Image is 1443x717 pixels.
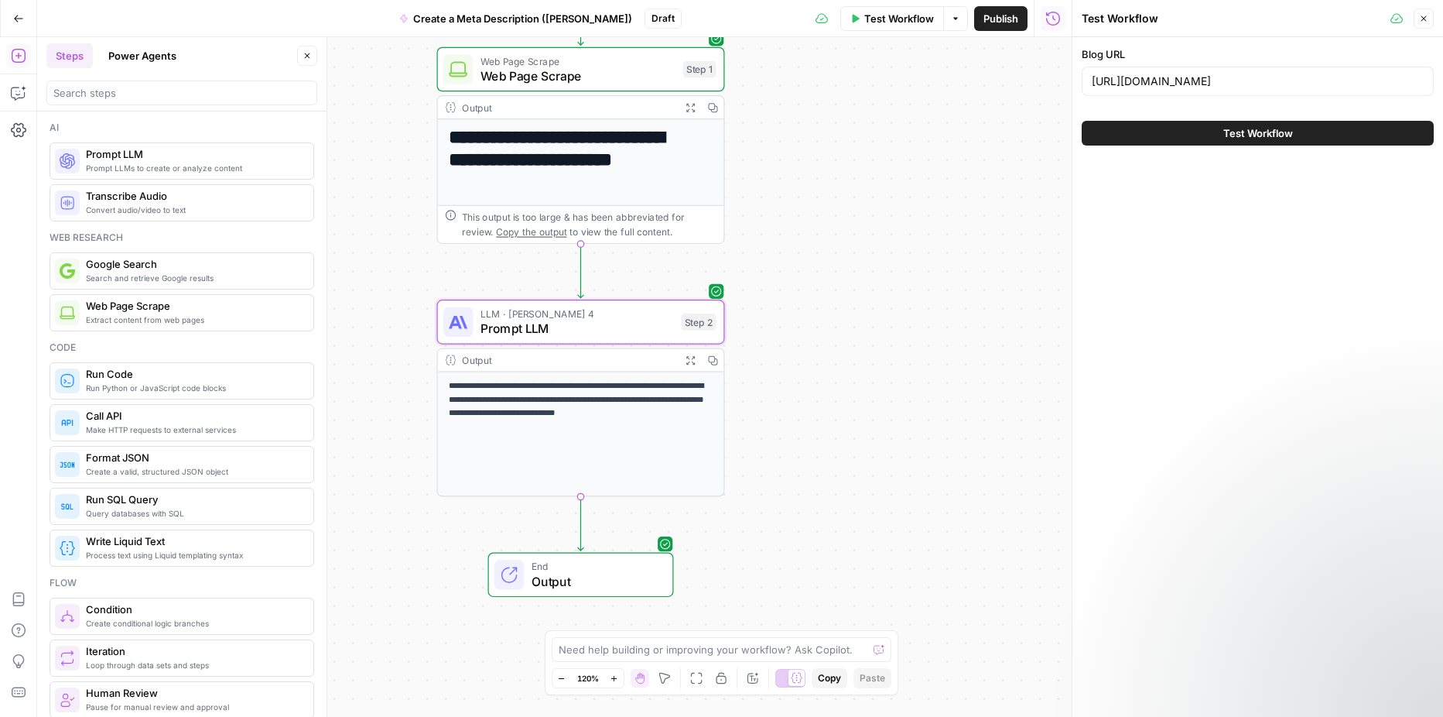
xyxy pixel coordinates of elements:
div: Ai [50,121,314,135]
g: Edge from step_1 to step_2 [578,244,583,298]
button: Steps [46,43,93,68]
button: Paste [853,668,891,688]
span: Copy the output [496,226,566,237]
span: Draft [651,12,675,26]
span: Call API [86,408,301,424]
div: Web research [50,231,314,245]
div: Output [462,100,674,115]
div: Step 1 [683,61,716,78]
div: This output is too large & has been abbreviated for review. to view the full content. [462,210,716,239]
span: Extract content from web pages [86,314,301,326]
span: Create a valid, structured JSON object [86,465,301,478]
div: EndOutput [437,553,725,598]
button: Power Agents [99,43,186,68]
div: Code [50,341,314,355]
button: Publish [974,6,1028,31]
span: Prompt LLMs to create or analyze content [86,162,301,174]
span: Web Page Scrape [480,67,675,85]
span: Run SQL Query [86,492,301,507]
span: Pause for manual review and approval [86,701,301,713]
span: Test Workflow [1223,125,1293,141]
span: Loop through data sets and steps [86,659,301,671]
span: Run Python or JavaScript code blocks [86,382,301,394]
span: Prompt LLM [480,319,674,338]
span: Web Page Scrape [86,298,301,314]
div: Output [462,353,674,368]
span: Convert audio/video to text [86,204,301,216]
span: Prompt LLM [86,146,301,162]
span: Transcribe Audio [86,188,301,204]
span: Make HTTP requests to external services [86,424,301,436]
input: Search steps [53,85,310,101]
span: Web Page Scrape [480,53,675,68]
span: Iteration [86,643,301,659]
span: Search and retrieve Google results [86,272,301,284]
span: Query databases with SQL [86,507,301,520]
span: Publish [983,11,1018,26]
label: Blog URL [1082,46,1434,62]
button: Create a Meta Description ([PERSON_NAME]) [390,6,641,31]
span: Run Code [86,366,301,382]
span: Create a Meta Description ([PERSON_NAME]) [413,11,632,26]
button: Copy [812,668,847,688]
span: Write Liquid Text [86,533,301,549]
span: Human Review [86,685,301,701]
span: Output [532,572,658,591]
span: Paste [860,671,885,685]
g: Edge from step_2 to end [578,497,583,551]
span: Format JSON [86,450,301,465]
button: Test Workflow [1082,121,1434,146]
span: LLM · [PERSON_NAME] 4 [480,307,674,321]
span: Google Search [86,256,301,272]
span: End [532,559,658,574]
span: Test Workflow [864,11,934,26]
span: Condition [86,602,301,617]
button: Test Workflow [840,6,943,31]
span: 120% [577,672,599,684]
span: Create conditional logic branches [86,617,301,630]
div: Flow [50,576,314,590]
span: Process text using Liquid templating syntax [86,549,301,561]
span: Copy [818,671,841,685]
div: Step 2 [681,314,716,331]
